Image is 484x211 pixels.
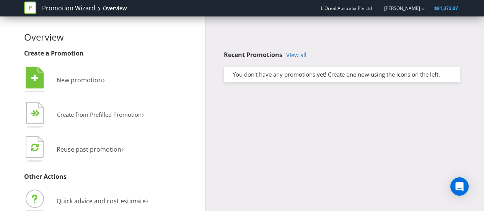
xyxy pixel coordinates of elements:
a: Promotion Wizard [42,4,95,13]
a: [PERSON_NAME] [376,5,420,11]
a: Quick advice and cost estimate› [24,197,148,205]
tspan:  [35,110,40,117]
div: Open Intercom Messenger [450,177,469,196]
span: Create from Prefilled Promotion [57,111,142,118]
span: Quick advice and cost estimate [57,197,146,205]
div: You don't have any promotions yet! Create one now using the icons on the left. [227,70,457,79]
span: Reuse past promotion [57,145,121,154]
tspan:  [31,143,39,152]
button: Create from Prefilled Promotion› [24,100,145,131]
span: › [121,142,124,155]
h3: Other Actions [24,173,199,180]
span: New promotion [57,76,102,84]
tspan:  [31,74,38,82]
div: Overview [103,5,127,12]
span: › [102,73,105,85]
span: Recent Promotions [224,51,282,59]
span: › [146,194,148,206]
h2: Overview [24,32,199,42]
h3: Create a Promotion [24,50,199,57]
span: L'Oreal Australia Pty Ltd [321,5,372,11]
span: $91,372.07 [434,5,458,11]
a: View all [286,52,306,58]
span: › [142,108,144,120]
